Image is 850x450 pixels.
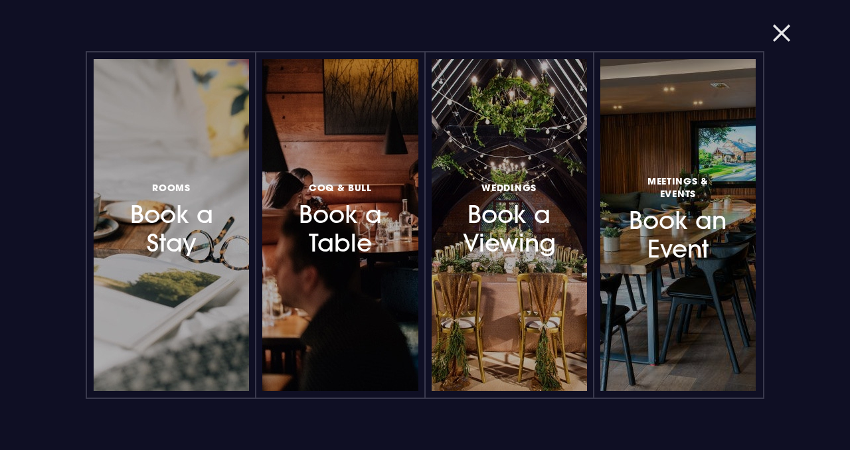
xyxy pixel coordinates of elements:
span: Weddings [481,181,537,194]
h3: Book a Stay [122,179,220,258]
a: RoomsBook a Stay [94,59,249,391]
span: Coq & Bull [309,181,372,194]
a: Meetings & EventsBook an Event [600,59,756,391]
a: WeddingsBook a Viewing [432,59,587,391]
span: Meetings & Events [629,175,727,200]
h3: Book a Table [291,179,389,258]
span: Rooms [152,181,191,194]
h3: Book an Event [629,173,727,264]
a: Coq & BullBook a Table [262,59,418,391]
h3: Book a Viewing [460,179,558,258]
